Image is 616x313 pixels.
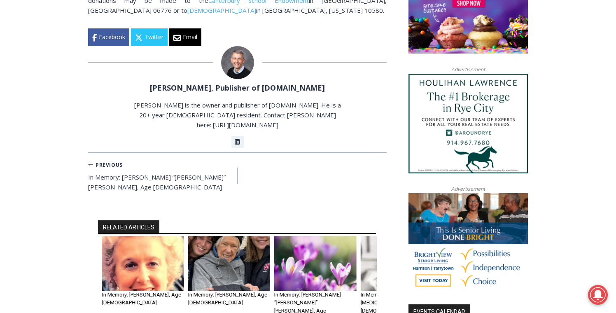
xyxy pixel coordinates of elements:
small: Previous [88,161,123,169]
a: PreviousIn Memory: [PERSON_NAME] “[PERSON_NAME]” [PERSON_NAME], Age [DEMOGRAPHIC_DATA] [88,159,238,192]
p: [PERSON_NAME] is the owner and publisher of [DOMAIN_NAME]. He is a 20+ year [DEMOGRAPHIC_DATA] re... [133,100,342,130]
a: [PERSON_NAME], Publisher of [DOMAIN_NAME] [150,83,325,93]
a: Facebook [88,28,129,46]
span: Intern @ [DOMAIN_NAME] [215,82,382,100]
a: Twitter [131,28,168,46]
h2: RELATED ARTICLES [98,220,159,234]
a: Email [169,28,201,46]
img: Obituary - Ann M. Hiden [188,236,270,291]
span: Advertisement [443,185,493,193]
img: Obituary - Margot Tishman Linton [360,236,442,291]
img: Obituary - flowers [274,236,356,291]
nav: Posts [88,159,387,192]
a: Intern @ [DOMAIN_NAME] [198,80,399,103]
a: In Memory: [PERSON_NAME], Age [DEMOGRAPHIC_DATA] [102,292,181,306]
span: Advertisement [443,65,493,73]
img: Brightview Senior Living [408,193,528,293]
img: Houlihan Lawrence The #1 Brokerage in Rye City [408,74,528,173]
img: Obituary - Elizabeth Mae Zahn [102,236,184,291]
a: In Memory: [PERSON_NAME], Age [DEMOGRAPHIC_DATA] [188,292,267,306]
a: [DEMOGRAPHIC_DATA] [187,6,256,14]
div: "We would have speakers with experience in local journalism speak to us about their experiences a... [208,0,389,80]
